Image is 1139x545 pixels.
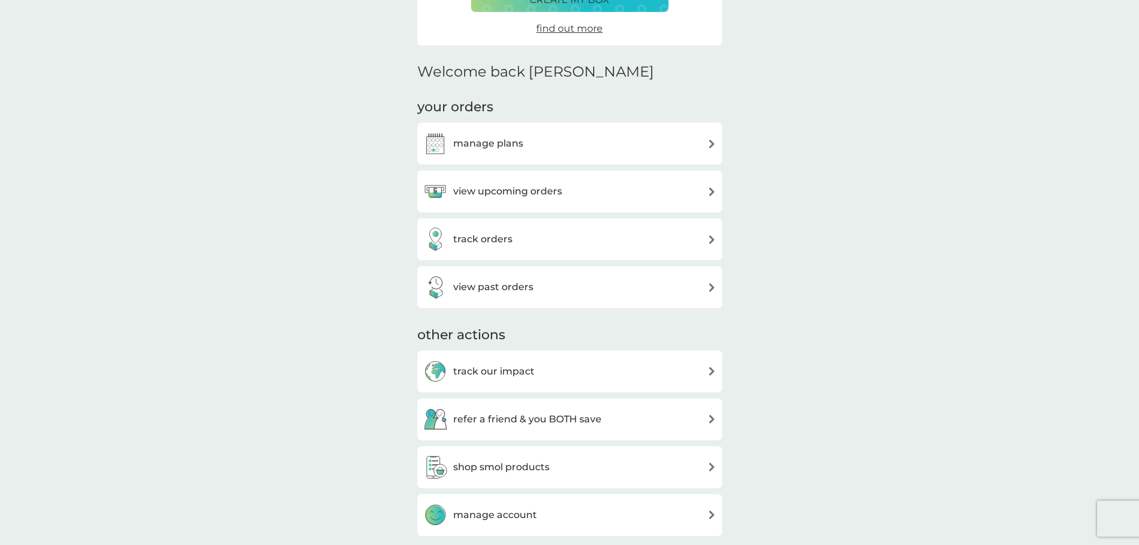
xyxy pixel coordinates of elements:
[417,63,654,81] h2: Welcome back [PERSON_NAME]
[453,364,535,379] h3: track our impact
[707,367,716,376] img: arrow right
[707,187,716,196] img: arrow right
[707,235,716,244] img: arrow right
[453,459,549,475] h3: shop smol products
[453,136,523,151] h3: manage plans
[453,279,533,295] h3: view past orders
[707,283,716,292] img: arrow right
[453,412,601,427] h3: refer a friend & you BOTH save
[536,21,603,36] a: find out more
[707,462,716,471] img: arrow right
[707,139,716,148] img: arrow right
[417,98,493,117] h3: your orders
[453,232,512,247] h3: track orders
[707,510,716,519] img: arrow right
[536,23,603,34] span: find out more
[707,415,716,424] img: arrow right
[417,326,505,345] h3: other actions
[453,184,562,199] h3: view upcoming orders
[453,507,537,523] h3: manage account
